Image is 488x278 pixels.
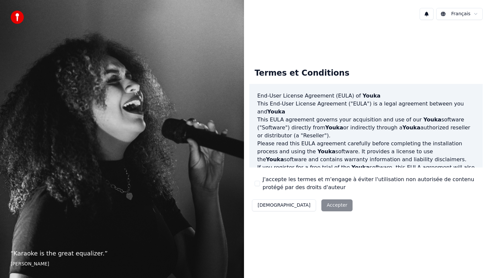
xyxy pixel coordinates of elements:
span: Youka [317,148,335,155]
span: Youka [352,164,369,171]
span: Youka [423,116,441,123]
label: J'accepte les termes et m'engage à éviter l'utilisation non autorisée de contenu protégé par des ... [263,175,477,191]
span: Youka [325,124,343,131]
footer: [PERSON_NAME] [11,261,233,267]
div: Termes et Conditions [249,63,355,84]
p: If you register for a free trial of the software, this EULA agreement will also govern that trial... [257,164,475,195]
button: [DEMOGRAPHIC_DATA] [252,199,316,211]
img: youka [11,11,24,24]
h3: End-User License Agreement (EULA) of [257,92,475,100]
p: Please read this EULA agreement carefully before completing the installation process and using th... [257,140,475,164]
p: This EULA agreement governs your acquisition and use of our software ("Software") directly from o... [257,116,475,140]
p: “ Karaoke is the great equalizer. ” [11,249,233,258]
span: Youka [267,108,285,115]
span: Youka [363,93,380,99]
p: This End-User License Agreement ("EULA") is a legal agreement between you and [257,100,475,116]
span: Youka [266,156,284,163]
span: Youka [402,124,420,131]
